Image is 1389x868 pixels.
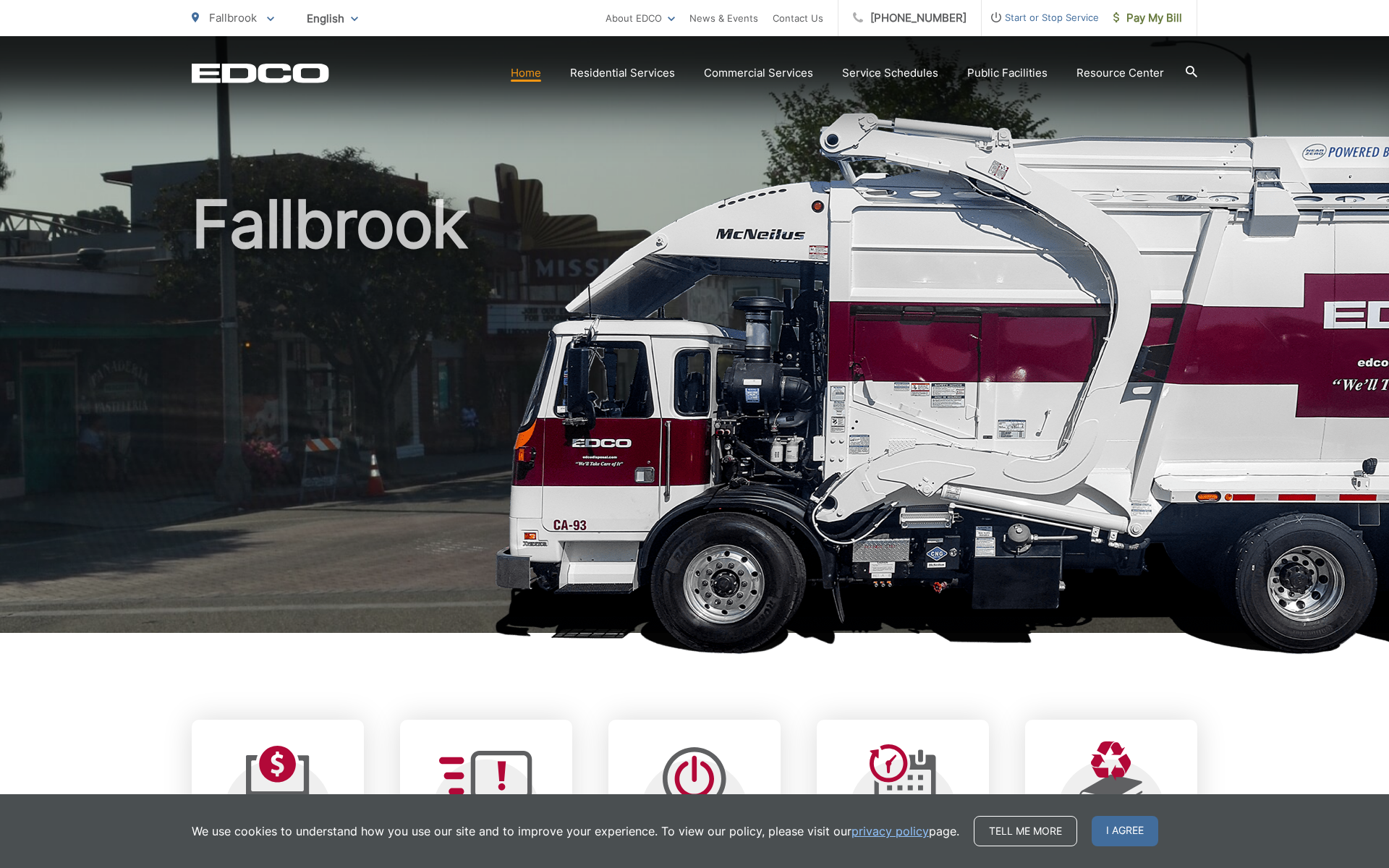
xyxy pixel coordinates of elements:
span: Fallbrook [209,11,257,25]
a: privacy policy [851,822,929,840]
span: English [296,6,369,31]
a: Residential Services [570,64,675,82]
a: EDCD logo. Return to the homepage. [192,63,329,83]
a: Commercial Services [704,64,813,82]
a: News & Events [689,9,758,27]
span: Pay My Bill [1113,9,1182,27]
a: About EDCO [606,9,675,27]
a: Public Facilities [967,64,1048,82]
a: Contact Us [773,9,823,27]
span: I agree [1092,816,1158,846]
a: Resource Center [1076,64,1164,82]
a: Tell me more [974,816,1077,846]
a: Service Schedules [842,64,938,82]
p: We use cookies to understand how you use our site and to improve your experience. To view our pol... [192,822,959,840]
a: Home [511,64,541,82]
h1: Fallbrook [192,188,1197,646]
